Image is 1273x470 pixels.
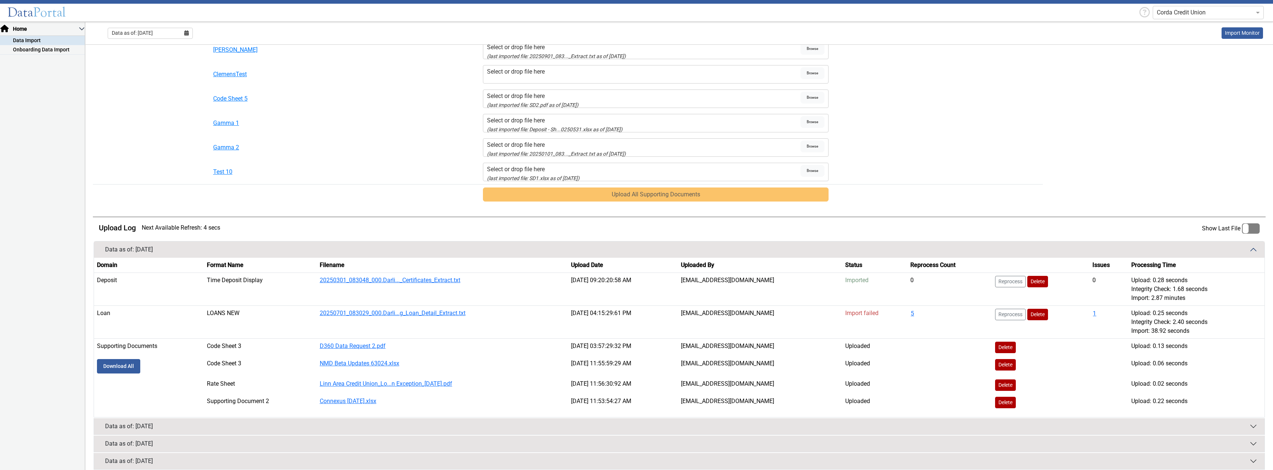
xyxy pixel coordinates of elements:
[995,359,1016,371] button: Delete
[568,305,678,338] td: [DATE] 04:15:29:61 PM
[213,168,383,176] button: Test 10
[320,360,399,367] a: NMD Beta Updates 63024.xlsx
[845,360,870,367] span: Uploaded
[568,356,678,376] td: [DATE] 11:55:59:29 AM
[320,310,466,317] a: 20250701_083029_000.Darli...g_Loan_Detail_Extract.txt
[568,258,678,273] th: Upload Date
[112,29,153,37] span: Data as of: [DATE]
[487,67,801,76] div: Select or drop file here
[94,258,1264,411] table: History
[568,273,678,305] td: [DATE] 09:20:20:58 AM
[995,397,1016,408] button: Delete
[568,376,678,394] td: [DATE] 11:56:30:92 AM
[907,258,992,273] th: Reprocess Count
[94,338,204,356] td: Supporting Documents
[1089,258,1128,273] th: Issues
[1131,294,1262,302] div: Import: 2.87 minutes
[487,53,626,59] small: 20250901_083049_000.Darling_Consulting_Time_Deposits_Certificates_Extract.txt
[1128,258,1264,273] th: Processing Time
[845,277,869,284] span: Imported
[94,418,1264,435] button: Data as of: [DATE]
[995,276,1026,287] button: Reprocess
[1131,285,1262,294] div: Integrity Check: 1.68 seconds
[204,394,317,411] td: Supporting Document 2
[94,453,1264,469] button: Data as of: [DATE]
[1131,397,1262,406] div: Upload: 0.22 seconds
[33,4,66,20] span: Portal
[487,43,801,52] div: Select or drop file here
[204,356,317,376] td: Code Sheet 3
[320,277,460,284] a: 20250301_083048_000.Darli..._Certificates_Extract.txt
[317,258,568,273] th: Filename
[105,422,153,431] div: Data as of: [DATE]
[204,338,317,356] td: Code Sheet 3
[1153,6,1264,19] ng-select: Corda Credit Union
[320,380,452,387] a: Linn Area Credit Union_Lo...n Exception_[DATE].pdf
[213,45,383,54] button: [PERSON_NAME]
[213,70,383,79] button: ClemensTest
[105,245,153,254] div: Data as of: [DATE]
[204,376,317,394] td: Rate Sheet
[678,356,842,376] td: [EMAIL_ADDRESS][DOMAIN_NAME]
[800,141,824,152] span: Browse
[320,342,386,349] a: D360 Data Request 2.pdf
[1131,276,1262,285] div: Upload: 0.28 seconds
[204,273,317,305] td: Time Deposit Display
[1131,327,1262,335] div: Import: 38.92 seconds
[910,309,914,318] button: 5
[995,342,1016,353] button: Delete
[487,165,801,174] div: Select or drop file here
[97,359,140,373] a: Download All
[7,4,33,20] span: Data
[678,376,842,394] td: [EMAIL_ADDRESS][DOMAIN_NAME]
[678,273,842,305] td: [EMAIL_ADDRESS][DOMAIN_NAME]
[105,439,153,448] div: Data as of: [DATE]
[99,223,136,232] h5: Upload Log
[487,102,578,108] small: SD2.pdf
[1027,309,1048,320] button: Delete
[800,92,824,104] span: Browse
[94,241,1264,258] button: Data as of: [DATE]
[845,342,870,349] span: Uploaded
[142,223,220,235] span: Next Available Refresh: 4 secs
[1222,27,1263,39] a: This is available for Darling Employees only
[678,305,842,338] td: [EMAIL_ADDRESS][DOMAIN_NAME]
[568,338,678,356] td: [DATE] 03:57:29:32 PM
[1131,379,1262,388] div: Upload: 0.02 seconds
[1202,223,1260,234] label: Show Last File
[213,143,383,152] button: Gamma 2
[1131,342,1262,351] div: Upload: 0.13 seconds
[1089,273,1128,305] td: 0
[320,398,376,405] a: Connexus [DATE].xlsx
[842,258,907,273] th: Status
[105,457,153,466] div: Data as of: [DATE]
[487,126,622,132] small: Deposit - Shares - First Harvest FCU_Shares 20250531.xlsx
[678,338,842,356] td: [EMAIL_ADDRESS][DOMAIN_NAME]
[204,258,317,273] th: Format Name
[94,273,204,305] td: Deposit
[800,67,824,79] span: Browse
[907,273,992,305] td: 0
[800,116,824,128] span: Browse
[12,25,79,33] span: Home
[1092,309,1096,318] button: 1
[487,92,801,101] div: Select or drop file here
[487,116,801,125] div: Select or drop file here
[800,165,824,177] span: Browse
[94,258,204,273] th: Domain
[1131,359,1262,368] div: Upload: 0.06 seconds
[213,119,383,128] button: Gamma 1
[845,380,870,387] span: Uploaded
[995,379,1016,391] button: Delete
[1131,318,1262,327] div: Integrity Check: 2.40 seconds
[845,398,870,405] span: Uploaded
[487,175,580,181] small: SD1.xlsx
[487,151,626,157] small: 20250101_083047_000.Darling_Consulting_Share_Detail_Extract.txt
[995,309,1026,320] button: Reprocess
[1131,309,1262,318] div: Upload: 0.25 seconds
[568,394,678,411] td: [DATE] 11:53:54:27 AM
[94,305,204,338] td: Loan
[487,141,801,149] div: Select or drop file here
[678,258,842,273] th: Uploaded By
[800,43,824,55] span: Browse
